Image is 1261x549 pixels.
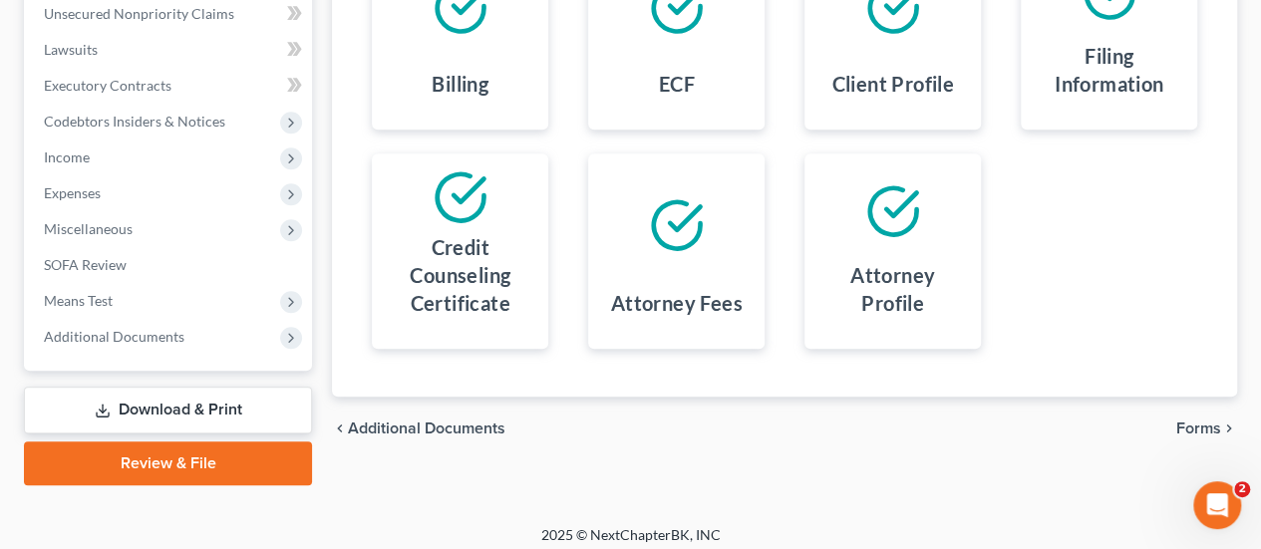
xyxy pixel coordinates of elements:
span: Executory Contracts [44,77,171,94]
span: Lawsuits [44,41,98,58]
i: chevron_left [332,420,348,436]
h4: Client Profile [831,70,954,98]
span: Income [44,148,90,165]
a: SOFA Review [28,247,312,283]
h4: ECF [659,70,695,98]
span: Codebtors Insiders & Notices [44,113,225,130]
span: Unsecured Nonpriority Claims [44,5,234,22]
h4: Attorney Fees [611,289,743,317]
span: Forms [1176,420,1221,436]
a: Review & File [24,441,312,485]
iframe: Intercom live chat [1193,481,1241,529]
a: Lawsuits [28,32,312,68]
i: chevron_right [1221,420,1237,436]
span: SOFA Review [44,256,127,273]
span: 2 [1234,481,1250,497]
span: Additional Documents [348,420,505,436]
h4: Attorney Profile [820,261,965,317]
a: Download & Print [24,387,312,433]
h4: Filing Information [1037,42,1181,98]
span: Miscellaneous [44,220,133,237]
h4: Credit Counseling Certificate [388,233,532,317]
a: chevron_left Additional Documents [332,420,505,436]
h4: Billing [432,70,488,98]
button: Forms chevron_right [1176,420,1237,436]
span: Expenses [44,184,101,201]
span: Additional Documents [44,328,184,345]
a: Executory Contracts [28,68,312,104]
span: Means Test [44,292,113,309]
